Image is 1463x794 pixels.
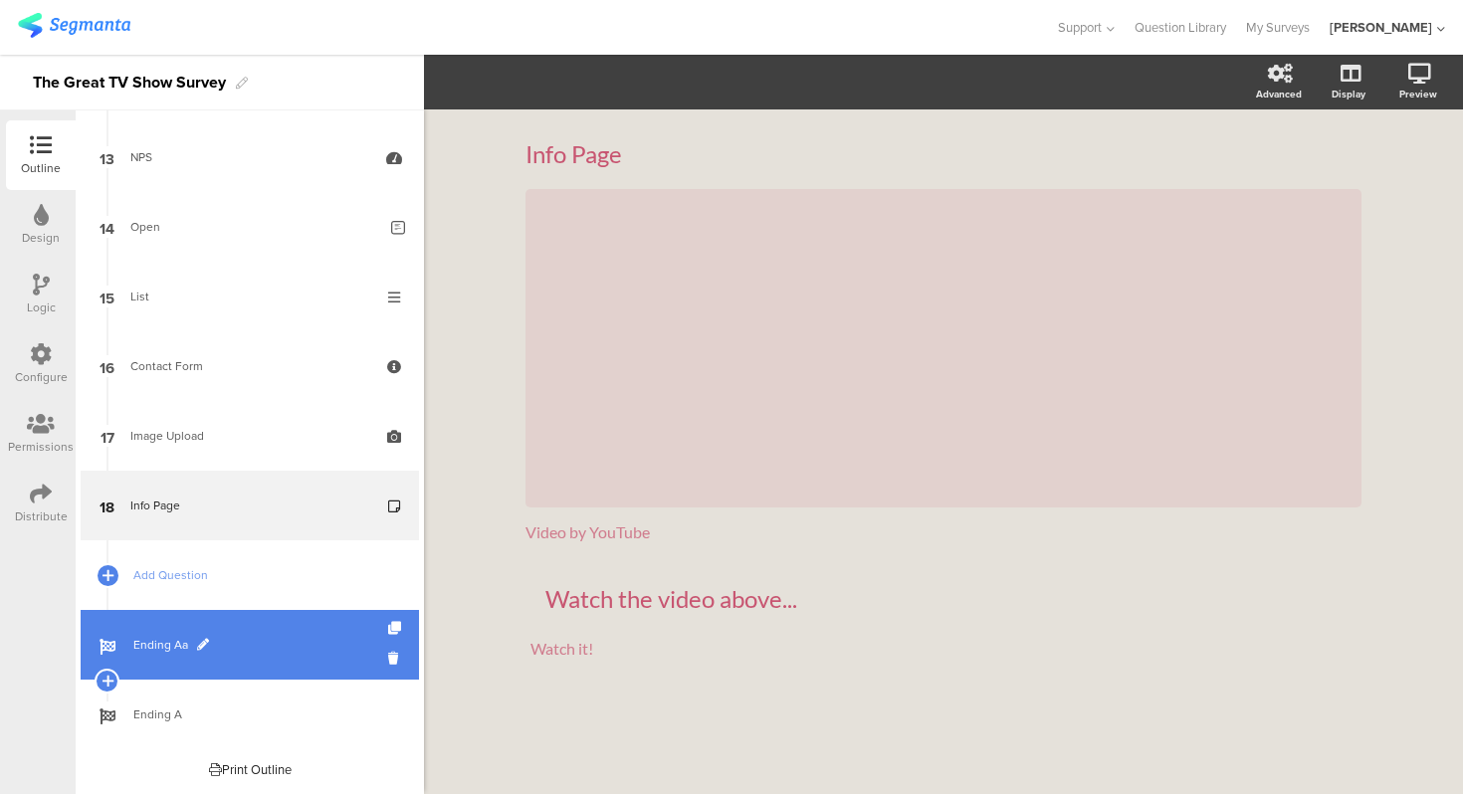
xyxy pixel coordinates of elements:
[130,356,368,376] div: Contact Form
[525,522,1361,541] div: Video by YouTube
[388,622,405,635] i: Duplicate
[525,139,1361,169] div: Info Page
[22,229,60,247] div: Design
[130,496,368,515] div: Info Page
[81,401,419,471] a: 17 Image Upload
[100,146,114,168] span: 13
[130,217,376,237] div: Open
[27,298,56,316] div: Logic
[18,13,130,38] img: segmanta logo
[388,649,405,668] i: Delete
[1058,18,1102,37] span: Support
[1399,87,1437,101] div: Preview
[130,147,368,167] div: NPS
[1256,87,1302,101] div: Advanced
[130,426,368,446] div: Image Upload
[101,425,114,447] span: 17
[33,67,226,99] div: The Great TV Show Survey
[530,639,1357,658] div: Watch it!
[100,286,114,307] span: 15
[133,704,388,724] span: Ending A
[15,368,68,386] div: Configure
[100,216,114,238] span: 14
[209,760,292,779] div: Print Outline
[15,507,68,525] div: Distribute
[8,438,74,456] div: Permissions
[81,471,419,540] a: 18 Info Page
[1330,18,1432,37] div: [PERSON_NAME]
[100,495,114,516] span: 18
[100,355,114,377] span: 16
[81,331,419,401] a: 16 Contact Form
[133,565,388,585] span: Add Question
[81,122,419,192] a: 13 NPS
[1332,87,1365,101] div: Display
[130,287,368,306] div: List
[81,192,419,262] a: 14 Open
[133,635,388,655] span: Ending Aa
[81,262,419,331] a: 15 List
[81,680,419,749] a: Ending A
[545,584,1342,614] p: Watch the video above...
[81,610,419,680] a: Ending Aa
[21,159,61,177] div: Outline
